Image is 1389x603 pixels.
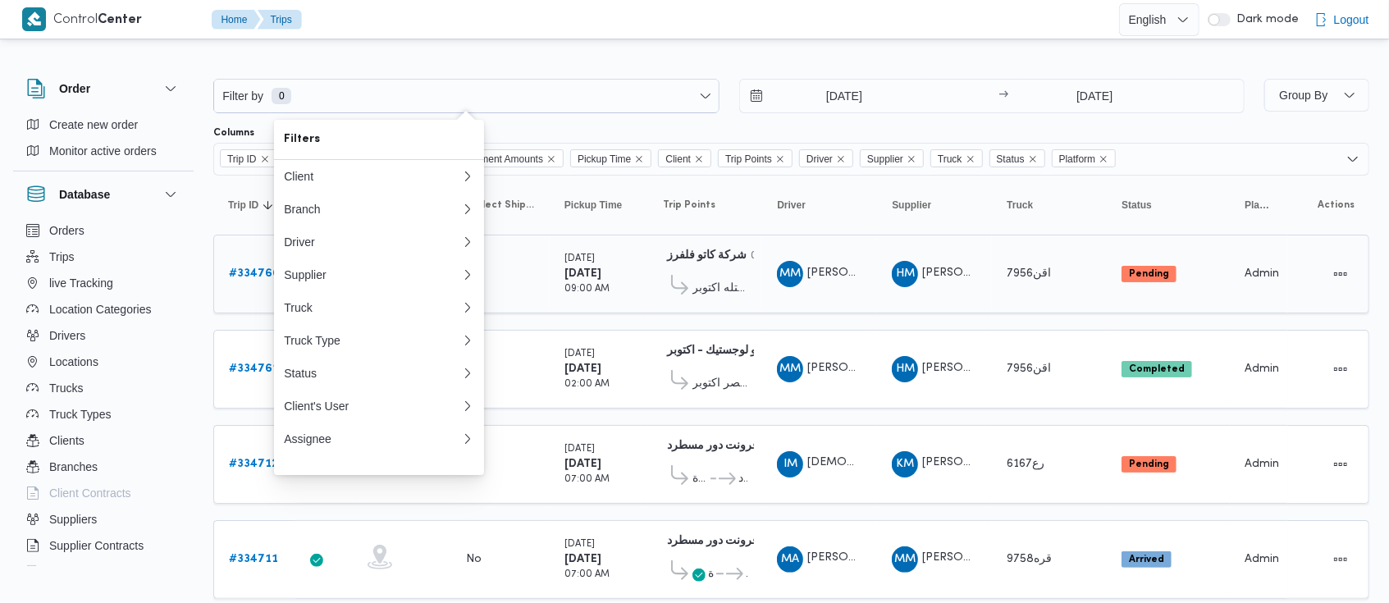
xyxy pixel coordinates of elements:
[922,267,1113,278] span: [PERSON_NAME] [PERSON_NAME]
[1115,192,1222,218] button: Status
[284,268,461,281] div: Supplier
[1264,79,1369,112] button: Group By
[98,14,143,26] b: Center
[578,150,631,168] span: Pickup Time
[1129,459,1169,469] b: Pending
[807,553,998,564] span: [PERSON_NAME] [PERSON_NAME]
[49,536,144,555] span: Supplier Contracts
[20,244,187,270] button: Trips
[564,475,610,484] small: 07:00 AM
[220,149,277,167] span: Trip ID
[49,273,113,293] span: live Tracking
[694,154,704,164] button: Remove Client from selection in this group
[751,252,795,261] small: 06:31 PM
[229,554,278,564] b: # 334711
[229,359,279,379] a: #334761
[892,261,918,287] div: Hana Mjada Rais Ahmad
[1129,269,1169,279] b: Pending
[427,150,543,168] span: Collect Shipment Amounts
[229,455,278,474] a: #334712
[1327,261,1354,287] button: Actions
[284,130,474,149] span: Filters
[1059,150,1096,168] span: Platform
[896,451,914,477] span: KM
[667,441,758,451] b: فرونت دور مسطرد
[260,154,270,164] button: Remove Trip ID from selection in this group
[725,150,772,168] span: Trip Points
[284,334,461,347] div: Truck Type
[20,138,187,164] button: Monitor active orders
[1245,363,1279,374] span: Admin
[49,299,152,319] span: Location Categories
[1052,149,1117,167] span: Platform
[229,268,280,279] b: # 334766
[20,506,187,532] button: Suppliers
[22,7,46,31] img: X8yXhbKr1z7QwAAAABJRU5ErkJggg==
[799,149,853,167] span: Driver
[718,149,793,167] span: Trip Points
[692,469,708,489] span: حي العجوزة
[1129,364,1185,374] b: Completed
[26,185,180,204] button: Database
[20,532,187,559] button: Supplier Contracts
[781,546,799,573] span: MA
[779,356,801,382] span: MM
[26,79,180,98] button: Order
[13,217,194,573] div: Database
[784,451,797,477] span: IM
[665,150,691,168] span: Client
[1013,80,1177,112] input: Press the down key to open a popover containing a calendar.
[227,150,257,168] span: Trip ID
[212,10,261,30] button: Home
[746,564,747,584] span: فرونت دور مسطرد
[658,149,711,167] span: Client
[49,483,131,503] span: Client Contracts
[777,199,806,212] span: Driver
[49,352,98,372] span: Locations
[667,250,747,261] b: شركة كاتو فلفرز
[262,199,275,212] svg: Sorted in descending order
[222,192,287,218] button: Trip IDSorted in descending order
[20,480,187,506] button: Client Contracts
[836,154,846,164] button: Remove Driver from selection in this group
[49,431,85,450] span: Clients
[258,10,302,30] button: Trips
[1231,13,1300,26] span: Dark mode
[20,112,187,138] button: Create new order
[564,349,595,359] small: [DATE]
[896,356,915,382] span: HM
[885,192,984,218] button: Supplier
[229,363,279,374] b: # 334761
[564,554,601,564] b: [DATE]
[20,217,187,244] button: Orders
[930,149,983,167] span: Truck
[807,363,901,373] span: [PERSON_NAME]
[1000,192,1099,218] button: Truck
[564,570,610,579] small: 07:00 AM
[20,559,187,585] button: Devices
[1099,154,1108,164] button: Remove Platform from selection in this group
[1245,554,1279,564] span: Admin
[570,149,651,167] span: Pickup Time
[892,451,918,477] div: Khidhuir Muhammad Tlbah Hamid
[564,363,601,374] b: [DATE]
[49,141,157,161] span: Monitor active orders
[284,235,461,249] div: Driver
[274,423,484,455] button: Assignee0
[1122,456,1177,473] span: Pending
[867,150,903,168] span: Supplier
[807,267,901,278] span: [PERSON_NAME]
[1308,3,1376,36] button: Logout
[284,203,461,216] div: Branch
[770,192,869,218] button: Driver
[966,154,975,164] button: Remove Truck from selection in this group
[692,374,747,394] span: اجيليتى لوجيستيكس مصر اكتوبر
[564,459,601,469] b: [DATE]
[907,154,916,164] button: Remove Supplier from selection in this group
[49,247,75,267] span: Trips
[229,264,280,284] a: #334766
[1007,459,1044,469] span: رع6167
[20,349,187,375] button: Locations
[998,90,1008,102] div: →
[807,458,1132,468] span: [DEMOGRAPHIC_DATA] [PERSON_NAME] [PERSON_NAME]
